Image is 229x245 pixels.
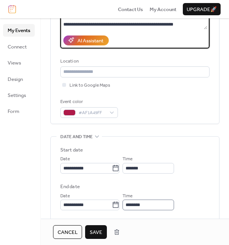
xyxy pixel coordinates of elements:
a: Views [3,56,35,69]
span: #AF1A49FF [79,109,106,117]
a: Form [3,105,35,117]
span: Date [60,192,70,200]
div: AI Assistant [77,37,103,45]
button: Cancel [53,225,82,239]
span: Design [8,76,23,83]
span: Time [123,192,132,200]
a: Contact Us [118,5,143,13]
span: Cancel [58,229,77,236]
button: AI Assistant [63,35,109,45]
span: Upgrade 🚀 [187,6,217,13]
span: Date and time [60,133,93,141]
span: Settings [8,92,26,99]
span: Connect [8,43,27,51]
div: End date [60,183,80,190]
div: Location [60,58,208,65]
span: Contact Us [118,6,143,13]
a: My Events [3,24,35,36]
span: Date [60,155,70,163]
a: My Account [150,5,176,13]
span: Link to Google Maps [69,82,110,89]
a: Connect [3,40,35,53]
div: Start date [60,146,83,154]
span: Time [123,155,132,163]
span: Views [8,59,21,67]
a: Settings [3,89,35,101]
span: Form [8,108,19,115]
button: Save [85,225,107,239]
span: My Events [8,27,30,34]
span: Save [90,229,102,236]
img: logo [8,5,16,13]
button: Upgrade🚀 [183,3,221,15]
div: Event color [60,98,116,106]
a: Design [3,73,35,85]
span: My Account [150,6,176,13]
